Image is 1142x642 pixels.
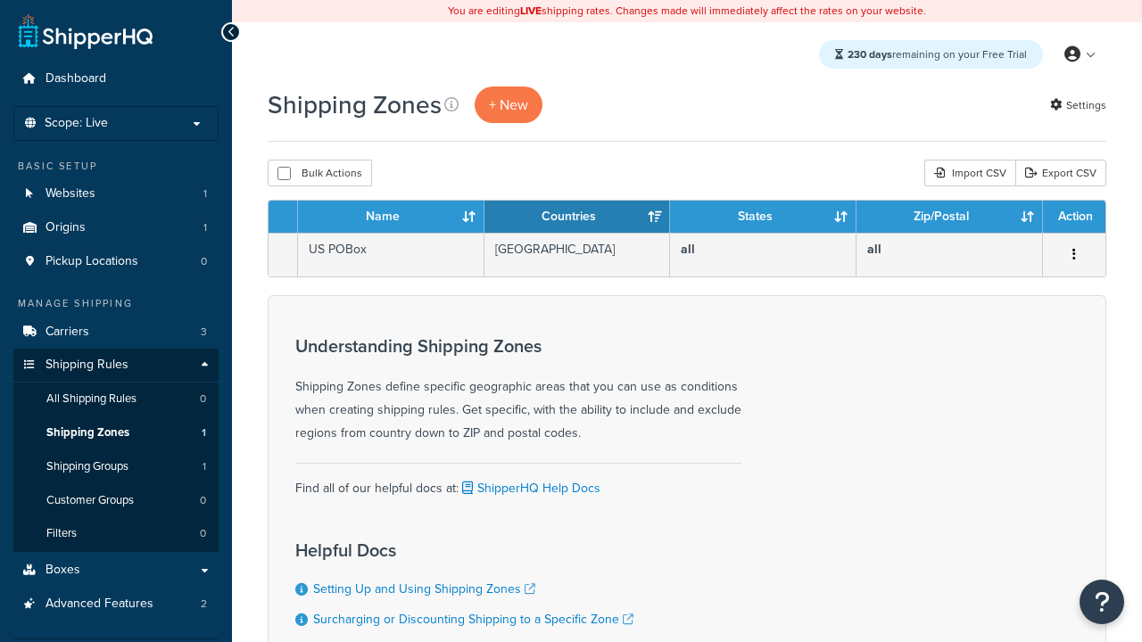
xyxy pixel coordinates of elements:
[46,391,137,407] span: All Shipping Rules
[13,159,219,174] div: Basic Setup
[670,201,856,233] th: States: activate to sort column ascending
[1050,93,1106,118] a: Settings
[848,46,892,62] strong: 230 days
[200,391,206,407] span: 0
[46,254,138,269] span: Pickup Locations
[13,484,219,517] a: Customer Groups 0
[19,13,153,49] a: ShipperHQ Home
[13,383,219,416] a: All Shipping Rules 0
[819,40,1043,69] div: remaining on your Free Trial
[13,349,219,552] li: Shipping Rules
[46,459,128,474] span: Shipping Groups
[13,450,219,483] a: Shipping Groups 1
[203,220,207,235] span: 1
[520,3,542,19] b: LIVE
[46,526,77,541] span: Filters
[46,325,89,340] span: Carriers
[46,186,95,202] span: Websites
[13,245,219,278] a: Pickup Locations 0
[484,201,671,233] th: Countries: activate to sort column ascending
[200,493,206,508] span: 0
[45,116,108,131] span: Scope: Live
[1080,580,1124,624] button: Open Resource Center
[13,62,219,95] a: Dashboard
[200,526,206,541] span: 0
[46,71,106,86] span: Dashboard
[13,296,219,311] div: Manage Shipping
[13,211,219,244] li: Origins
[13,484,219,517] li: Customer Groups
[1015,160,1106,186] a: Export CSV
[13,177,219,210] a: Websites 1
[298,233,484,276] td: US POBox
[484,233,671,276] td: [GEOGRAPHIC_DATA]
[13,588,219,621] li: Advanced Features
[856,201,1043,233] th: Zip/Postal: activate to sort column ascending
[1043,201,1105,233] th: Action
[202,425,206,440] span: 1
[313,610,633,629] a: Surcharging or Discounting Shipping to a Specific Zone
[13,245,219,278] li: Pickup Locations
[295,336,741,445] div: Shipping Zones define specific geographic areas that you can use as conditions when creating ship...
[46,425,129,440] span: Shipping Zones
[924,160,1015,186] div: Import CSV
[13,517,219,550] a: Filters 0
[13,588,219,621] a: Advanced Features 2
[13,316,219,349] a: Carriers 3
[13,450,219,483] li: Shipping Groups
[459,479,600,498] a: ShipperHQ Help Docs
[203,459,206,474] span: 1
[298,201,484,233] th: Name: activate to sort column ascending
[46,358,128,373] span: Shipping Rules
[489,95,528,115] span: + New
[295,336,741,356] h3: Understanding Shipping Zones
[46,220,86,235] span: Origins
[13,211,219,244] a: Origins 1
[268,87,442,122] h1: Shipping Zones
[867,240,881,259] b: all
[313,580,535,598] a: Setting Up and Using Shipping Zones
[295,540,633,560] h3: Helpful Docs
[201,597,207,612] span: 2
[46,493,134,508] span: Customer Groups
[13,416,219,449] a: Shipping Zones 1
[475,86,542,123] a: + New
[13,349,219,382] a: Shipping Rules
[13,316,219,349] li: Carriers
[201,254,207,269] span: 0
[295,463,741,500] div: Find all of our helpful docs at:
[46,563,80,578] span: Boxes
[203,186,207,202] span: 1
[201,325,207,340] span: 3
[13,517,219,550] li: Filters
[13,177,219,210] li: Websites
[13,383,219,416] li: All Shipping Rules
[681,240,695,259] b: all
[268,160,372,186] button: Bulk Actions
[46,597,153,612] span: Advanced Features
[13,416,219,449] li: Shipping Zones
[13,554,219,587] a: Boxes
